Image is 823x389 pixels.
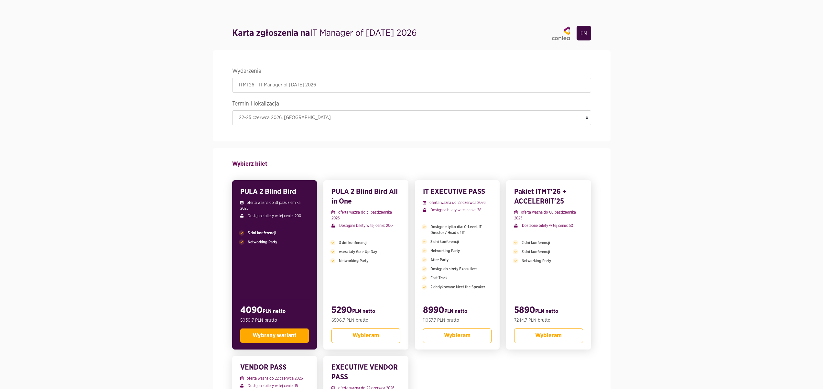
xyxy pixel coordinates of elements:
[522,249,550,255] span: 3 dni konferencji
[352,309,375,314] span: PLN netto
[240,328,309,343] button: Wybrany wariant
[423,305,492,317] h2: 8990
[263,309,286,314] span: PLN netto
[331,187,400,206] h3: PULA 2 Blind Bird All in One
[514,223,583,228] p: Dostępne bilety w tej cenie: 50
[331,362,400,382] h3: EXECUTIVE VENDOR PASS
[430,275,448,281] span: Fast Track
[240,213,309,219] p: Dostępne bilety w tej cenie: 200
[240,187,309,196] h3: PULA 2 Blind Bird
[240,383,309,389] p: Dostępne bilety w tej cenie: 15
[248,239,277,245] span: Networking Party
[339,240,367,246] span: 3 dni konferencji
[232,78,591,93] input: ITMT26 - IT Manager of Tomorrow 2026
[522,240,550,246] span: 2 dni konferencji
[331,328,400,343] button: Wybieram
[514,317,583,324] p: 7244.7 PLN brutto
[232,99,591,110] legend: Termin i lokalizacja
[331,305,400,317] h2: 5290
[444,309,467,314] span: PLN netto
[423,328,492,343] button: Wybieram
[430,224,492,236] span: Dostępne tylko dla: C-Level, IT Director / Head of IT
[240,362,309,372] h3: VENDOR PASS
[430,239,459,245] span: 3 dni konferencji
[522,258,551,264] span: Networking Party
[514,328,583,343] button: Wybieram
[240,375,309,381] p: oferta ważna do 22 czerwca 2026
[232,29,310,38] strong: Karta zgłoszenia na
[577,26,591,40] a: EN
[423,207,492,213] p: Dostępne bilety w tej cenie: 38
[232,27,417,40] h1: IT Manager of [DATE] 2026
[240,317,309,324] p: 5030.7 PLN brutto
[240,305,309,317] h2: 4090
[430,284,485,290] span: 2 dedykowane Meet the Speaker
[352,333,379,339] span: Wybieram
[248,230,276,236] span: 3 dni konferencji
[331,223,400,228] p: Dostępne bilety w tej cenie: 200
[535,333,562,339] span: Wybieram
[232,66,591,78] legend: Wydarzenie
[444,333,471,339] span: Wybieram
[514,209,583,221] p: oferta ważna do 08 października 2025
[423,200,492,206] p: oferta ważna do 22 czerwca 2026
[514,187,583,206] h3: Pakiet ITMT'26 + ACCELER8IT'25
[423,187,492,196] h3: IT EXECUTIVE PASS
[430,248,460,254] span: Networking Party
[430,266,477,272] span: Dostęp do strefy Executives
[240,200,309,211] p: oferta ważna do 31 października 2025
[514,305,583,317] h2: 5890
[232,158,591,171] h4: Wybierz bilet
[339,258,368,264] span: Networking Party
[423,317,492,324] p: 11057.7 PLN brutto
[331,209,400,221] p: oferta ważna do 31 października 2025
[430,257,449,263] span: After Party
[535,309,558,314] span: PLN netto
[253,333,297,339] span: Wybrany wariant
[339,249,377,255] span: warsztaty Gear Up Day
[331,317,400,324] p: 6506.7 PLN brutto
